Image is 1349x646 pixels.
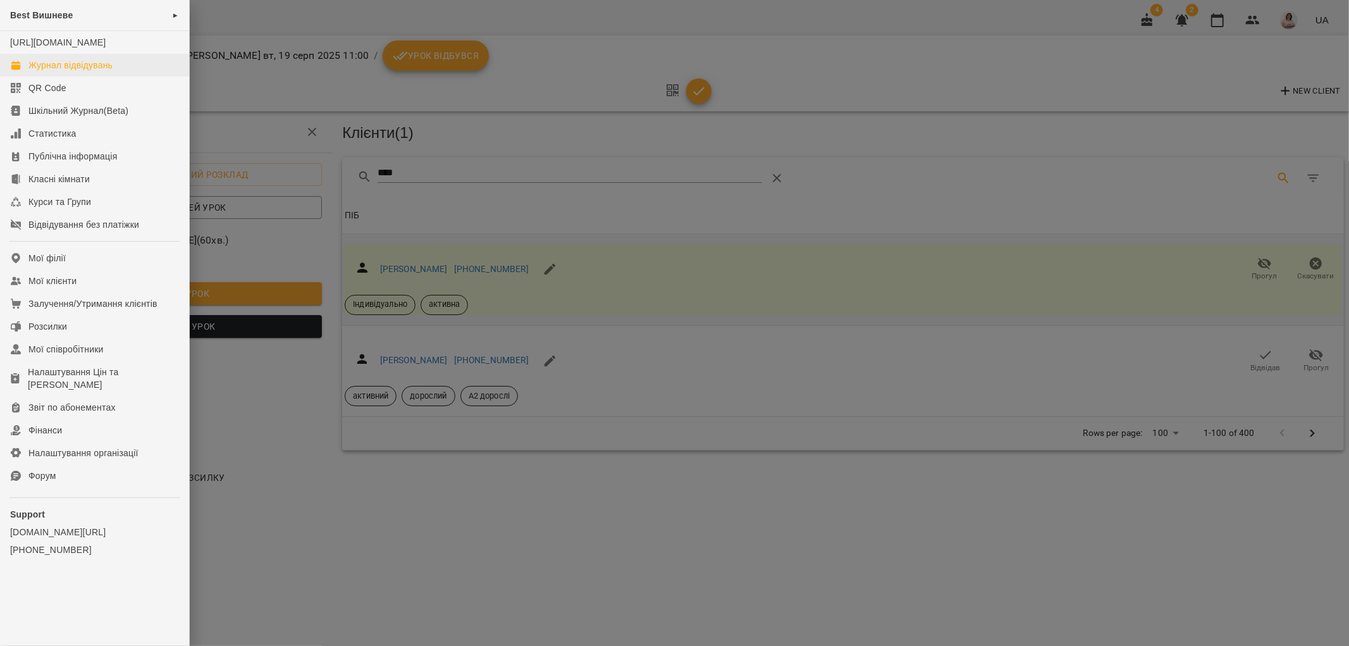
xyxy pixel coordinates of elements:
div: Налаштування організації [28,447,139,459]
a: [URL][DOMAIN_NAME] [10,37,106,47]
div: Курси та Групи [28,196,91,208]
a: [PHONE_NUMBER] [10,544,179,556]
div: Статистика [28,127,77,140]
div: Журнал відвідувань [28,59,113,71]
div: Мої співробітники [28,343,104,356]
div: Мої клієнти [28,275,77,287]
div: QR Code [28,82,66,94]
div: Класні кімнати [28,173,90,185]
div: Мої філії [28,252,66,264]
div: Звіт по абонементах [28,401,116,414]
span: Best Вишневе [10,10,73,20]
div: Фінанси [28,424,62,437]
div: Розсилки [28,320,67,333]
div: Відвідування без платіжки [28,218,139,231]
span: ► [172,10,179,20]
div: Залучення/Утримання клієнтів [28,297,157,310]
div: Шкільний Журнал(Beta) [28,104,128,117]
div: Публічна інформація [28,150,117,163]
div: Налаштування Цін та [PERSON_NAME] [28,366,179,391]
div: Форум [28,469,56,482]
p: Support [10,508,179,521]
a: [DOMAIN_NAME][URL] [10,526,179,538]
